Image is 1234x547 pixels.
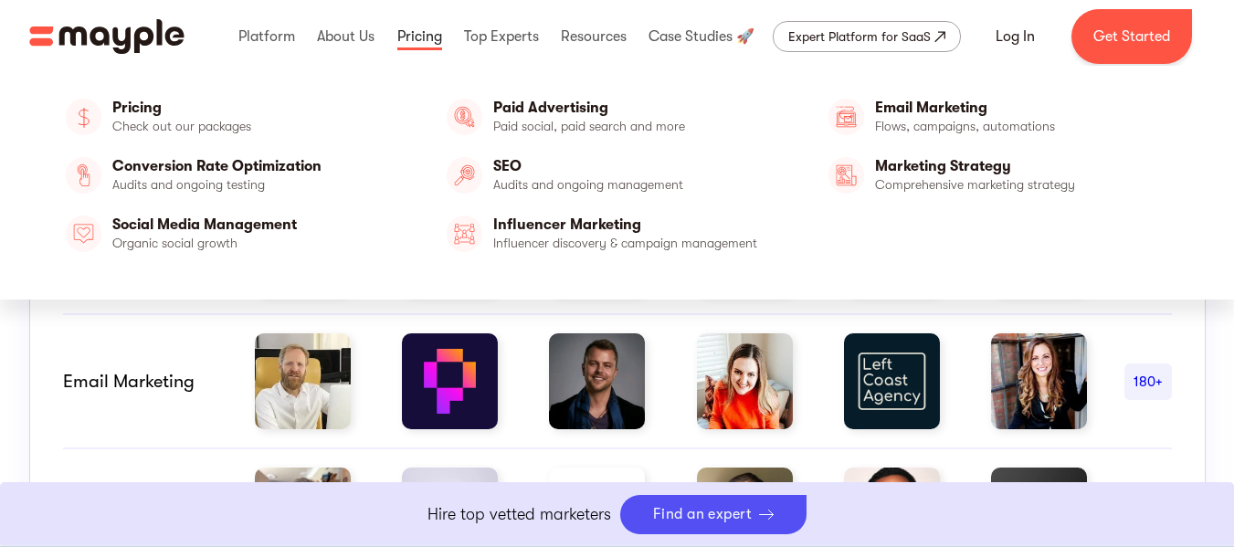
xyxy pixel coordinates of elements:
div: 180+ [1124,371,1172,393]
div: Platform [234,7,300,66]
a: Log In [974,15,1057,58]
a: Get Started [1071,9,1192,64]
a: home [29,19,185,54]
div: Expert Platform for SaaS [788,26,931,47]
div: About Us [312,7,379,66]
div: email marketing [63,371,218,393]
div: Top Experts [459,7,543,66]
img: Mayple logo [29,19,185,54]
a: Expert Platform for SaaS [773,21,961,52]
div: Resources [556,7,631,66]
div: Pricing [393,7,447,66]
